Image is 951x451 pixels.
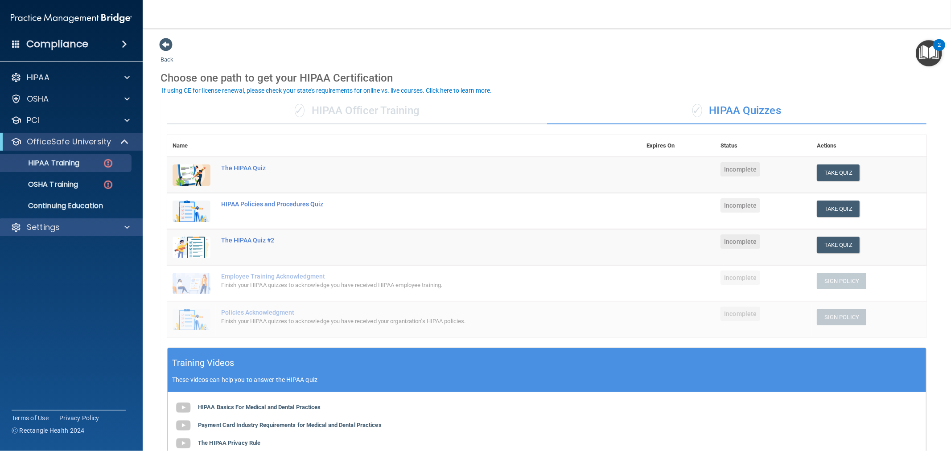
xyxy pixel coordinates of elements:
[221,309,597,316] div: Policies Acknowledgment
[641,135,715,157] th: Expires On
[720,162,760,176] span: Incomplete
[720,307,760,321] span: Incomplete
[817,237,860,253] button: Take Quiz
[162,87,492,94] div: If using CE for license renewal, please check your state's requirements for online vs. live cours...
[692,104,702,117] span: ✓
[27,222,60,233] p: Settings
[295,104,305,117] span: ✓
[720,198,760,213] span: Incomplete
[174,417,192,435] img: gray_youtube_icon.38fcd6cc.png
[27,115,39,126] p: PCI
[6,180,78,189] p: OSHA Training
[167,135,216,157] th: Name
[26,38,88,50] h4: Compliance
[11,72,130,83] a: HIPAA
[221,201,597,208] div: HIPAA Policies and Procedures Quiz
[720,234,760,249] span: Incomplete
[817,309,866,325] button: Sign Policy
[11,136,129,147] a: OfficeSafe University
[11,222,130,233] a: Settings
[172,376,922,383] p: These videos can help you to answer the HIPAA quiz
[221,316,597,327] div: Finish your HIPAA quizzes to acknowledge you have received your organization’s HIPAA policies.
[167,98,547,124] div: HIPAA Officer Training
[221,164,597,172] div: The HIPAA Quiz
[27,72,49,83] p: HIPAA
[547,98,927,124] div: HIPAA Quizzes
[6,201,128,210] p: Continuing Education
[27,94,49,104] p: OSHA
[817,273,866,289] button: Sign Policy
[916,40,942,66] button: Open Resource Center, 2 new notifications
[198,404,321,410] b: HIPAA Basics For Medical and Dental Practices
[817,164,860,181] button: Take Quiz
[221,237,597,244] div: The HIPAA Quiz #2
[720,271,760,285] span: Incomplete
[103,179,114,190] img: danger-circle.6113f641.png
[12,414,49,422] a: Terms of Use
[11,94,130,104] a: OSHA
[103,158,114,169] img: danger-circle.6113f641.png
[938,45,941,57] div: 2
[161,65,933,91] div: Choose one path to get your HIPAA Certification
[198,439,260,446] b: The HIPAA Privacy Rule
[715,135,811,157] th: Status
[172,355,235,371] h5: Training Videos
[174,399,192,417] img: gray_youtube_icon.38fcd6cc.png
[11,9,132,27] img: PMB logo
[161,45,173,63] a: Back
[198,422,382,428] b: Payment Card Industry Requirements for Medical and Dental Practices
[12,426,85,435] span: Ⓒ Rectangle Health 2024
[817,201,860,217] button: Take Quiz
[27,136,111,147] p: OfficeSafe University
[811,135,926,157] th: Actions
[161,86,493,95] button: If using CE for license renewal, please check your state's requirements for online vs. live cours...
[221,280,597,291] div: Finish your HIPAA quizzes to acknowledge you have received HIPAA employee training.
[6,159,79,168] p: HIPAA Training
[221,273,597,280] div: Employee Training Acknowledgment
[59,414,99,422] a: Privacy Policy
[11,115,130,126] a: PCI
